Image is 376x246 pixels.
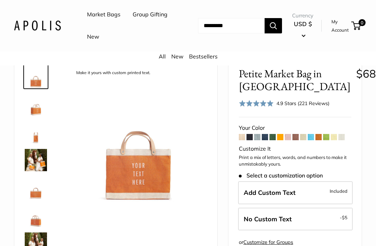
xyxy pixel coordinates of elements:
[356,67,376,80] span: $68
[239,98,329,109] div: 4.9 Stars (221 Reviews)
[23,148,48,173] a: Petite Market Bag in Citrus
[73,68,154,78] div: Make it yours with custom printed text.
[23,64,48,89] a: description_Make it yours with custom printed text.
[239,154,351,168] p: Print a mix of letters, words, and numbers to make it unmistakably yours.
[238,208,353,231] label: Leave Blank
[243,239,293,245] a: Customize for Groups
[292,18,313,41] button: USD $
[239,144,351,154] div: Customize It
[14,21,61,31] img: Apolis
[330,187,347,195] span: Included
[25,93,47,116] img: Petite Market Bag in Citrus
[292,11,313,21] span: Currency
[23,175,48,200] a: description_Seal of authenticity printed on the backside of every bag.
[133,9,167,20] a: Group Gifting
[239,67,351,93] span: Petite Market Bag in [GEOGRAPHIC_DATA]
[244,189,296,197] span: Add Custom Text
[70,65,207,202] img: description_Make it yours with custom printed text.
[276,100,329,107] div: 4.9 Stars (221 Reviews)
[87,9,120,20] a: Market Bags
[331,17,349,34] a: My Account
[25,205,47,227] img: Petite Market Bag in Citrus
[189,53,218,60] a: Bestsellers
[25,65,47,88] img: description_Make it yours with custom printed text.
[198,18,265,33] input: Search...
[342,215,347,220] span: $5
[23,120,48,145] a: description_12.5" wide, 9.5" high, 5.5" deep; handles: 3.5" drop
[25,121,47,143] img: description_12.5" wide, 9.5" high, 5.5" deep; handles: 3.5" drop
[239,172,323,179] span: Select a customization option
[159,53,166,60] a: All
[25,149,47,171] img: Petite Market Bag in Citrus
[352,22,361,30] a: 0
[359,19,366,26] span: 0
[239,123,351,133] div: Your Color
[171,53,183,60] a: New
[340,213,347,222] span: -
[87,32,99,42] a: New
[238,181,353,204] label: Add Custom Text
[294,20,312,27] span: USD $
[244,215,292,223] span: No Custom Text
[23,92,48,117] a: Petite Market Bag in Citrus
[25,177,47,199] img: description_Seal of authenticity printed on the backside of every bag.
[265,18,282,33] button: Search
[23,203,48,228] a: Petite Market Bag in Citrus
